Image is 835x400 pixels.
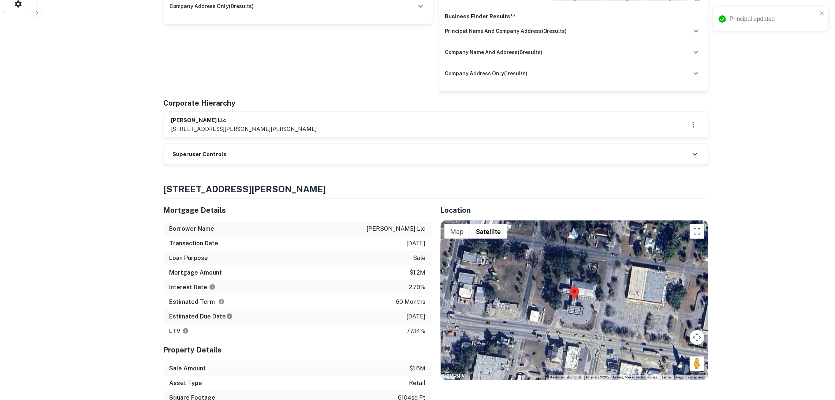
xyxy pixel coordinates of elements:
[170,2,254,10] h6: company address only ( 0 results)
[164,205,432,216] h5: Mortgage Details
[367,224,426,233] p: [PERSON_NAME] llc
[169,224,215,233] h6: Borrower Name
[690,356,704,371] button: Drag Pegman onto the map to open Street View
[182,328,189,334] svg: LTVs displayed on the website are for informational purposes only and may be reported incorrectly...
[169,254,208,263] h6: Loan Purpose
[690,224,704,239] button: Toggle fullscreen view
[551,375,582,380] button: Keyboard shortcuts
[169,298,225,306] h6: Estimated Term
[169,283,216,292] h6: Interest Rate
[171,116,317,125] h6: [PERSON_NAME] llc
[413,254,426,263] p: sale
[173,150,227,159] h6: Superuser Controls
[445,48,543,56] h6: company name and address ( 6 results)
[218,298,225,305] svg: Term is based on a standard schedule for this type of loan.
[171,125,317,133] p: [STREET_ADDRESS][PERSON_NAME][PERSON_NAME]
[820,10,825,17] button: close
[396,298,426,306] p: 60 months
[440,205,708,216] h5: Location
[445,27,567,35] h6: principal name and company address ( 3 results)
[169,268,222,277] h6: Mortgage Amount
[445,12,702,21] p: Business Finder Results**
[169,379,202,388] h6: Asset Type
[586,375,657,379] span: Imagery ©2025 Airbus, Maxar Technologies
[164,182,708,196] h4: [STREET_ADDRESS][PERSON_NAME]
[409,379,426,388] p: retail
[164,344,432,355] h5: Property Details
[407,327,426,336] p: 77.14%
[169,327,189,336] h6: LTV
[169,364,206,373] h6: Sale Amount
[226,313,233,320] svg: Estimate is based on a standard schedule for this type of loan.
[410,364,426,373] p: $1.6m
[444,224,470,239] button: Show street map
[470,224,507,239] button: Show satellite imagery
[443,370,467,380] a: Open this area in Google Maps (opens a new window)
[407,239,426,248] p: [DATE]
[407,312,426,321] p: [DATE]
[409,283,426,292] p: 2.70%
[662,375,672,379] a: Terms (opens in new tab)
[209,284,216,290] svg: The interest rates displayed on the website are for informational purposes only and may be report...
[169,312,233,321] h6: Estimated Due Date
[676,375,706,379] a: Report a map error
[169,239,219,248] h6: Transaction Date
[410,268,426,277] p: $1.2m
[445,69,528,78] h6: company address only ( 1 results)
[730,15,817,23] div: Principal updated
[690,330,704,345] button: Map camera controls
[164,98,236,109] h5: Corporate Hierarchy
[443,370,467,380] img: Google
[798,341,835,377] iframe: Chat Widget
